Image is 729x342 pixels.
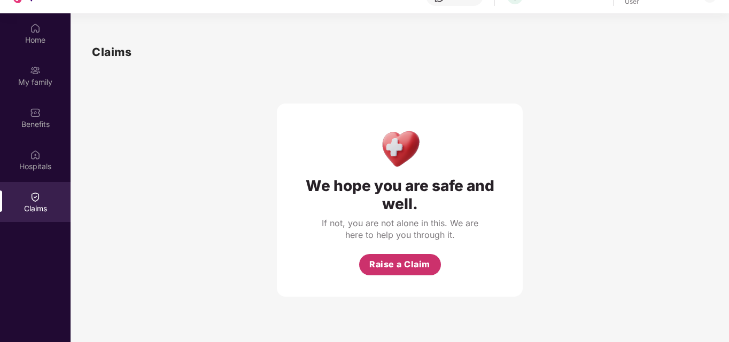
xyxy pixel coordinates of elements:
[30,65,41,76] img: svg+xml;base64,PHN2ZyB3aWR0aD0iMjAiIGhlaWdodD0iMjAiIHZpZXdCb3g9IjAgMCAyMCAyMCIgZmlsbD0ibm9uZSIgeG...
[30,192,41,202] img: svg+xml;base64,PHN2ZyBpZD0iQ2xhaW0iIHhtbG5zPSJodHRwOi8vd3d3LnczLm9yZy8yMDAwL3N2ZyIgd2lkdGg9IjIwIi...
[30,149,41,160] img: svg+xml;base64,PHN2ZyBpZD0iSG9zcGl0YWxzIiB4bWxucz0iaHR0cDovL3d3dy53My5vcmcvMjAwMC9zdmciIHdpZHRoPS...
[320,217,480,241] div: If not, you are not alone in this. We are here to help you through it.
[377,125,423,171] img: Health Care
[30,23,41,34] img: svg+xml;base64,PHN2ZyBpZD0iSG9tZSIgeG1sbnM9Imh0dHA6Ly93d3cudzMub3JnLzIwMDAvc3ZnIiB3aWR0aD0iMjAiIG...
[298,177,501,213] div: We hope you are safe and well.
[359,254,441,275] button: Raise a Claim
[92,43,131,61] h1: Claims
[30,107,41,118] img: svg+xml;base64,PHN2ZyBpZD0iQmVuZWZpdHMiIHhtbG5zPSJodHRwOi8vd3d3LnczLm9yZy8yMDAwL3N2ZyIgd2lkdGg9Ij...
[369,258,430,271] span: Raise a Claim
